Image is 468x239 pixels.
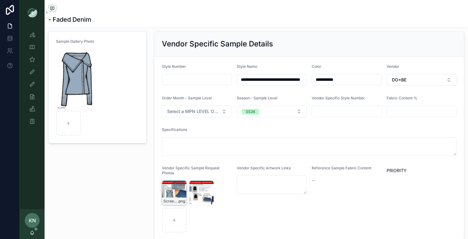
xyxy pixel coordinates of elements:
span: Screenshot-2025-08-25-at-11.00.46-PM [163,199,178,204]
img: Screenshot-2025-08-25-at-11.00.27-PM.png [56,49,95,108]
span: PRIORITY [387,167,457,174]
span: Reference Sample Fabric Content [312,166,371,170]
span: Style Number [162,64,186,69]
span: Select a MPN LEVEL ORDER MONTH [167,108,219,115]
div: scrollable content [20,25,45,135]
span: Season - Sample Level [237,96,277,100]
span: Fabric Content % [387,96,417,100]
span: Vendor Specific Artwork Links [237,166,291,170]
span: Vendor Specific Style Number [312,96,365,100]
span: Vendor Specific Sample Request Photos [162,166,219,175]
span: DO+BE [392,77,406,83]
span: KN [29,217,36,224]
span: .png [178,199,185,204]
span: -- [312,177,315,184]
div: SS26 [246,109,255,115]
span: Style Name [237,64,257,69]
button: Select Button [162,106,232,117]
h1: - Faded Denim [48,15,91,24]
img: App logo [27,7,37,17]
span: Specifications [162,127,187,132]
button: Select Button [387,74,457,86]
span: Vendor [387,64,399,69]
h2: Vendor Specific Sample Details [162,39,273,49]
button: Select Button [237,106,307,117]
span: Order Month - Sample Level [162,96,212,100]
span: Sample Gallery Photo [56,39,94,44]
span: Color [312,64,321,69]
